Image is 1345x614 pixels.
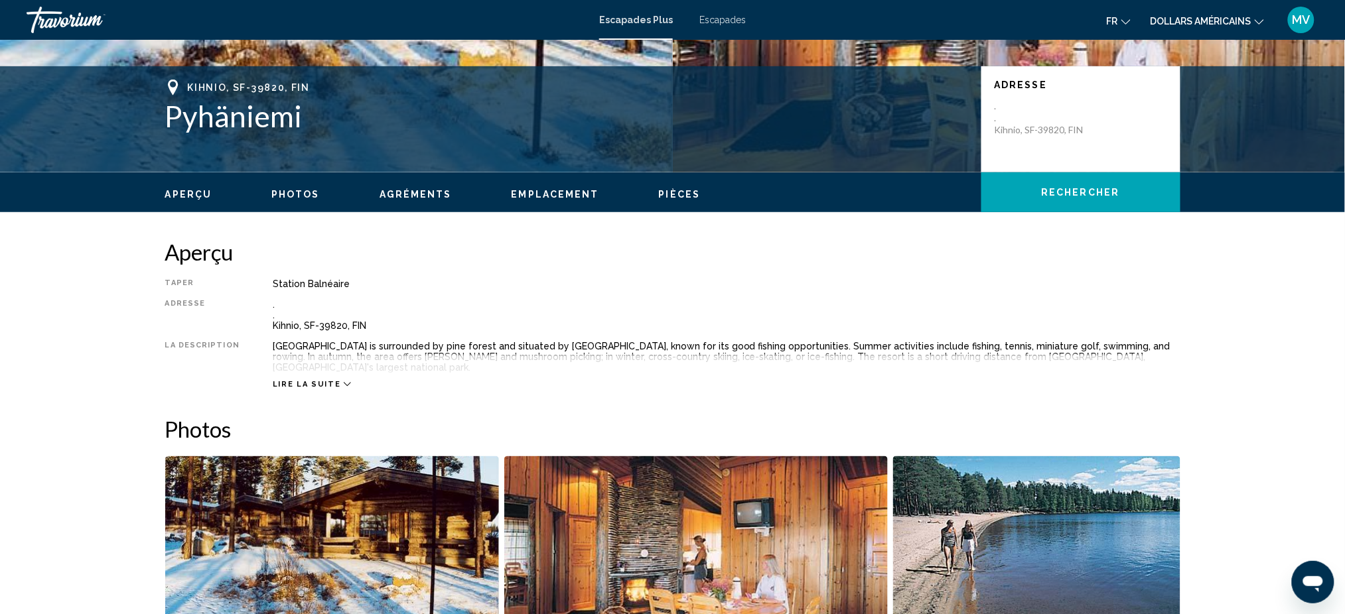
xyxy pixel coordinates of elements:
[165,188,212,200] button: Aperçu
[165,341,240,373] div: La description
[273,299,1180,331] div: . . Kihnio, SF-39820, FIN
[165,278,240,289] div: Taper
[512,188,599,200] button: Emplacement
[380,188,452,200] button: Agréments
[512,189,599,200] span: Emplacement
[273,379,351,389] button: Lire la suite
[699,15,746,25] a: Escapades
[165,189,212,200] span: Aperçu
[1107,16,1118,27] font: fr
[1292,561,1334,603] iframe: Bouton de lancement de la fenêtre de messagerie
[273,278,1180,289] div: Station balnéaire
[380,189,452,200] span: Agréments
[1151,11,1264,31] button: Changer de devise
[1042,188,1120,198] span: Rechercher
[271,189,320,200] span: Photos
[271,188,320,200] button: Photos
[659,189,701,200] span: Pièces
[995,80,1167,90] p: Adresse
[1284,6,1318,34] button: Menu utilisateur
[1107,11,1131,31] button: Changer de langue
[981,172,1180,212] button: Rechercher
[188,82,310,93] span: Kihnio, SF-39820, FIN
[273,341,1180,373] div: [GEOGRAPHIC_DATA] is surrounded by pine forest and situated by [GEOGRAPHIC_DATA], known for its g...
[1151,16,1251,27] font: dollars américains
[599,15,673,25] a: Escapades Plus
[165,239,1180,265] h2: Aperçu
[165,99,968,133] h1: Pyhäniemi
[995,100,1101,136] p: . . Kihnio, SF-39820, FIN
[165,299,240,331] div: Adresse
[165,416,1180,442] h2: Photos
[1293,13,1310,27] font: MV
[27,7,586,33] a: Travorium
[273,380,340,389] span: Lire la suite
[659,188,701,200] button: Pièces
